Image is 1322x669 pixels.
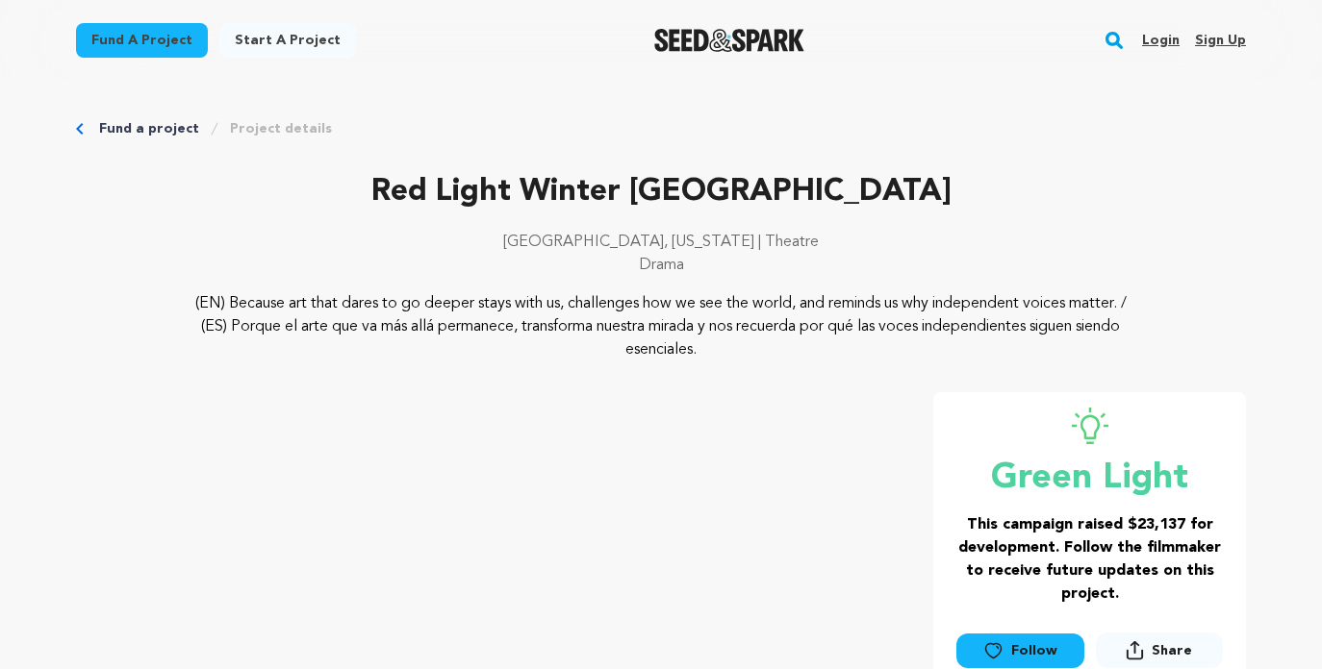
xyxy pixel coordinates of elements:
[1142,25,1180,56] a: Login
[956,459,1223,498] p: Green Light
[956,633,1083,668] a: Follow
[1152,641,1192,660] span: Share
[956,513,1223,606] h3: This campaign raised $23,137 for development. Follow the filmmaker to receive future updates on t...
[1096,632,1223,668] button: Share
[654,29,805,52] a: Seed&Spark Homepage
[654,29,805,52] img: Seed&Spark Logo Dark Mode
[76,254,1246,277] p: Drama
[76,169,1246,215] p: Red Light Winter [GEOGRAPHIC_DATA]
[76,231,1246,254] p: [GEOGRAPHIC_DATA], [US_STATE] | Theatre
[99,119,199,138] a: Fund a project
[193,292,1130,361] p: (EN) Because art that dares to go deeper stays with us, challenges how we see the world, and remi...
[219,23,356,58] a: Start a project
[76,119,1246,138] div: Breadcrumb
[76,23,208,58] a: Fund a project
[1195,25,1246,56] a: Sign up
[230,119,332,138] a: Project details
